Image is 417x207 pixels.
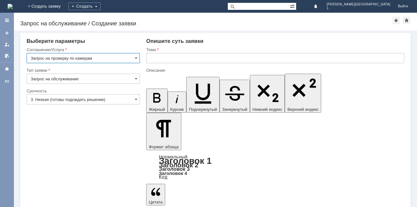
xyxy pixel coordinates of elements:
[222,107,247,112] span: Зачеркнутый
[220,80,250,113] button: Зачеркнутый
[146,68,403,72] div: Описание
[392,17,400,24] div: Добавить в избранное
[290,3,296,9] span: Расширенный поиск
[168,91,186,113] button: Курсив
[159,161,198,169] a: Заголовок 2
[2,39,12,50] a: Мои заявки
[146,48,403,52] div: Тема
[287,107,319,112] span: Верхний индекс
[27,89,139,93] div: Срочность
[2,77,12,87] a: КЗ
[27,48,139,52] div: Соглашение/Услуга
[403,17,410,24] div: Сделать домашней страницей
[252,107,283,112] span: Нижний индекс
[20,20,392,27] div: Запрос на обслуживание / Создание заявки
[149,144,178,149] span: Формат абзаца
[149,200,163,204] span: Цитата
[2,79,12,84] div: КЗ
[68,3,101,10] div: Создать
[146,155,404,179] div: Формат абзаца
[285,74,321,113] button: Верхний индекс
[8,4,13,9] img: logo
[159,174,167,180] a: Код
[2,51,12,61] a: Мои согласования
[159,156,212,166] a: Заголовок 1
[146,38,203,44] span: Опишите суть заявки
[186,77,220,113] button: Подчеркнутый
[159,170,187,176] a: Заголовок 4
[250,75,285,113] button: Нижний индекс
[146,89,168,113] button: Жирный
[327,3,390,6] span: [PERSON_NAME][GEOGRAPHIC_DATA]
[159,166,190,172] a: Заголовок 3
[159,154,187,159] a: Нормальный
[8,4,13,9] a: Перейти на домашнюю страницу
[27,38,85,44] span: Выберите параметры
[149,107,165,112] span: Жирный
[327,6,390,10] span: 1
[146,184,165,205] button: Цитата
[146,113,181,150] button: Формат абзаца
[2,28,12,38] a: Создать заявку
[170,107,184,112] span: Курсив
[189,107,217,112] span: Подчеркнутый
[27,68,139,72] div: Тип заявки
